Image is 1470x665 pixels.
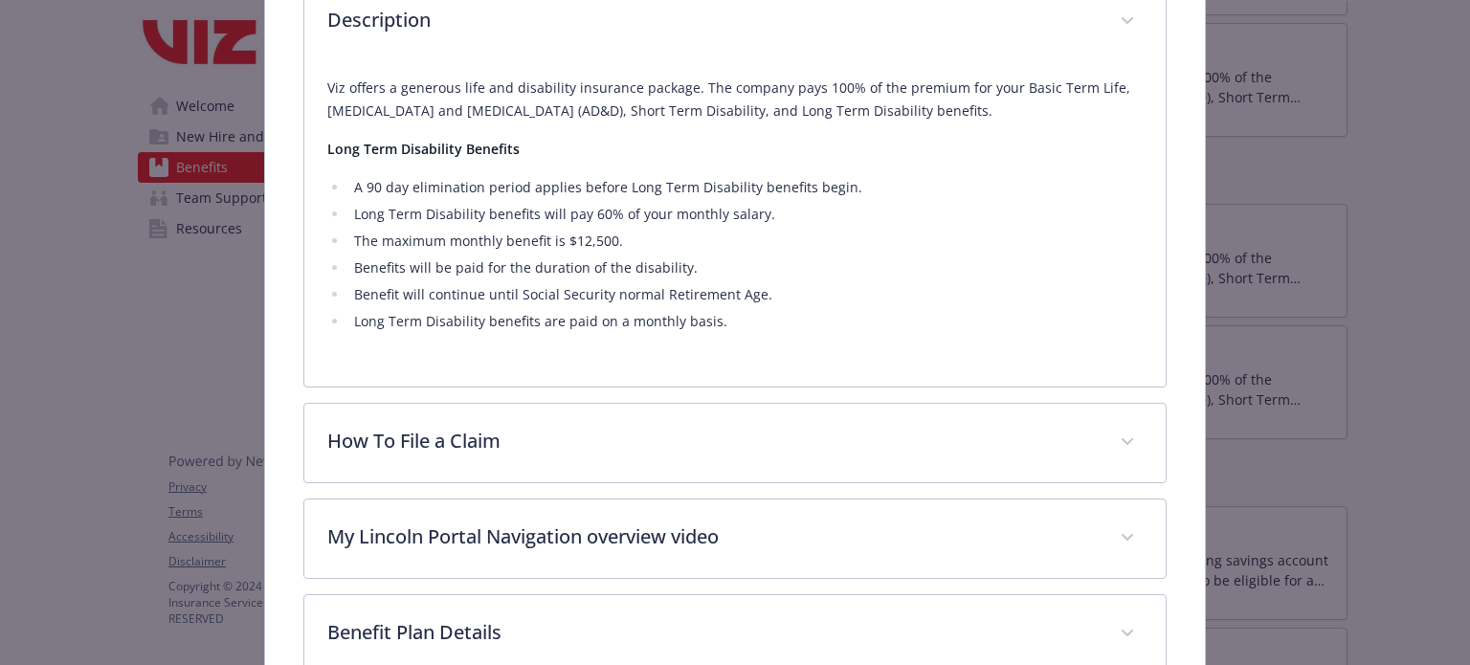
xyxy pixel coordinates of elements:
li: A 90 day elimination period applies before Long Term Disability benefits begin. [348,176,1142,199]
li: Benefits will be paid for the duration of the disability. [348,256,1142,279]
li: Long Term Disability benefits will pay 60% of your monthly salary. [348,203,1142,226]
p: Benefit Plan Details [327,618,1096,647]
strong: Long Term Disability Benefits [327,140,520,158]
div: My Lincoln Portal Navigation overview video [304,499,1165,578]
p: Description [327,6,1096,34]
li: The maximum monthly benefit is $12,500. [348,230,1142,253]
p: How To File a Claim [327,427,1096,455]
p: My Lincoln Portal Navigation overview video [327,522,1096,551]
li: Long Term Disability benefits are paid on a monthly basis. [348,310,1142,333]
div: Description [304,61,1165,387]
div: How To File a Claim [304,404,1165,482]
li: Benefit will continue until Social Security normal Retirement Age. [348,283,1142,306]
p: Viz offers a generous life and disability insurance package. The company pays 100% of the premium... [327,77,1142,122]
